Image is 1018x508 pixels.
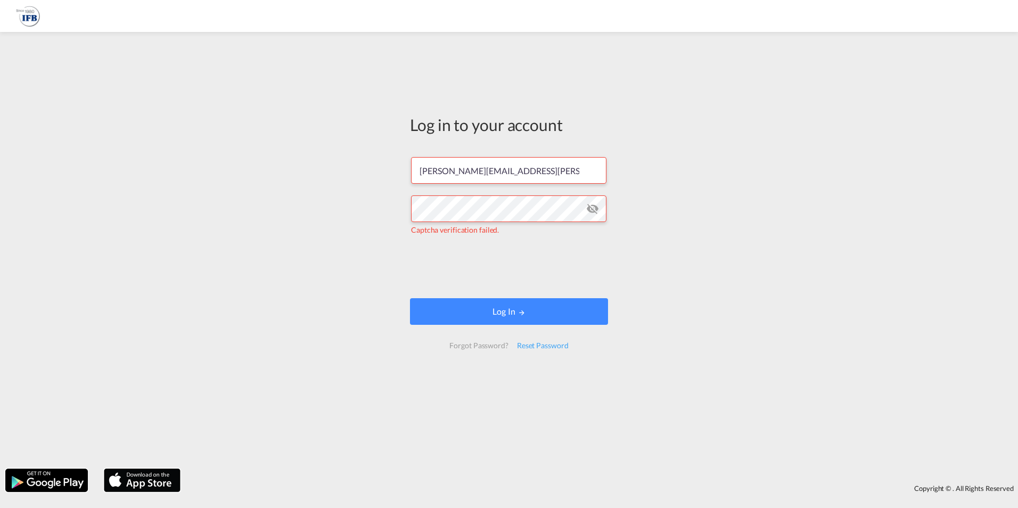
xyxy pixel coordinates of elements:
input: Enter email/phone number [411,157,606,184]
md-icon: icon-eye-off [586,202,599,215]
div: Reset Password [513,336,573,355]
button: LOGIN [410,298,608,325]
img: google.png [4,468,89,493]
span: Captcha verification failed. [411,225,499,234]
div: Forgot Password? [445,336,512,355]
div: Copyright © . All Rights Reserved [186,479,1018,497]
img: b628ab10256c11eeb52753acbc15d091.png [16,4,40,28]
img: apple.png [103,468,182,493]
div: Log in to your account [410,113,608,136]
iframe: reCAPTCHA [428,246,590,288]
